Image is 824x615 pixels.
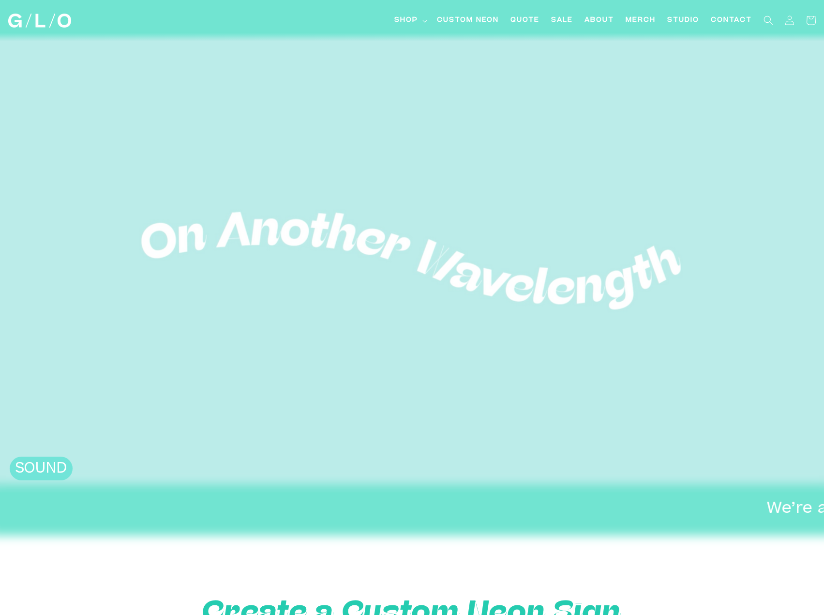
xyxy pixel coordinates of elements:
[661,10,705,31] a: Studio
[758,10,779,31] summary: Search
[620,10,661,31] a: Merch
[431,10,505,31] a: Custom Neon
[437,15,499,26] span: Custom Neon
[510,15,539,26] span: Quote
[705,10,758,31] a: Contact
[394,15,418,26] span: Shop
[551,15,573,26] span: SALE
[584,15,614,26] span: About
[545,10,579,31] a: SALE
[15,461,68,478] h2: SOUND
[8,14,71,28] img: GLO Studio
[711,15,752,26] span: Contact
[389,10,431,31] summary: Shop
[579,10,620,31] a: About
[626,15,656,26] span: Merch
[505,10,545,31] a: Quote
[5,10,75,31] a: GLO Studio
[667,15,699,26] span: Studio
